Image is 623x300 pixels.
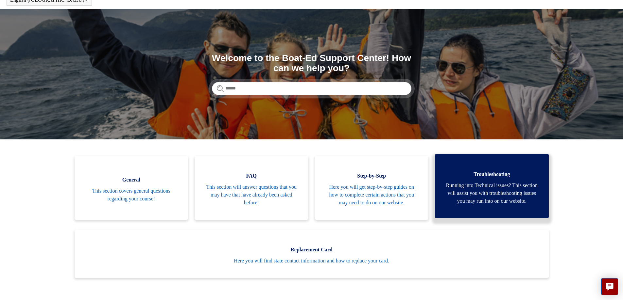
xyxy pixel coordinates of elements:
[325,183,419,207] span: Here you will get step-by-step guides on how to complete certain actions that you may need to do ...
[75,156,188,220] a: General This section covers general questions regarding your course!
[84,187,179,203] span: This section covers general questions regarding your course!
[445,182,539,205] span: Running into Technical issues? This section will assist you with troubleshooting issues you may r...
[212,53,411,73] h1: Welcome to the Boat-Ed Support Center! How can we help you?
[204,172,299,180] span: FAQ
[325,172,419,180] span: Step-by-Step
[601,278,618,295] button: Live chat
[195,156,308,220] a: FAQ This section will answer questions that you may have that have already been asked before!
[435,154,549,218] a: Troubleshooting Running into Technical issues? This section will assist you with troubleshooting ...
[84,257,539,265] span: Here you will find state contact information and how to replace your card.
[445,170,539,178] span: Troubleshooting
[212,82,411,95] input: Search
[75,229,549,278] a: Replacement Card Here you will find state contact information and how to replace your card.
[84,176,179,184] span: General
[84,246,539,254] span: Replacement Card
[204,183,299,207] span: This section will answer questions that you may have that have already been asked before!
[315,156,429,220] a: Step-by-Step Here you will get step-by-step guides on how to complete certain actions that you ma...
